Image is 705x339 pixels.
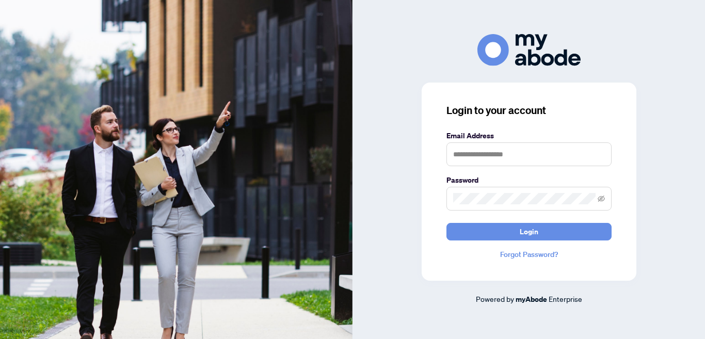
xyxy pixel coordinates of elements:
span: Enterprise [549,294,582,303]
label: Password [446,174,612,186]
span: Login [520,223,538,240]
h3: Login to your account [446,103,612,118]
a: myAbode [516,294,547,305]
span: eye-invisible [598,195,605,202]
img: ma-logo [477,34,581,66]
a: Forgot Password? [446,249,612,260]
button: Login [446,223,612,240]
label: Email Address [446,130,612,141]
span: Powered by [476,294,514,303]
